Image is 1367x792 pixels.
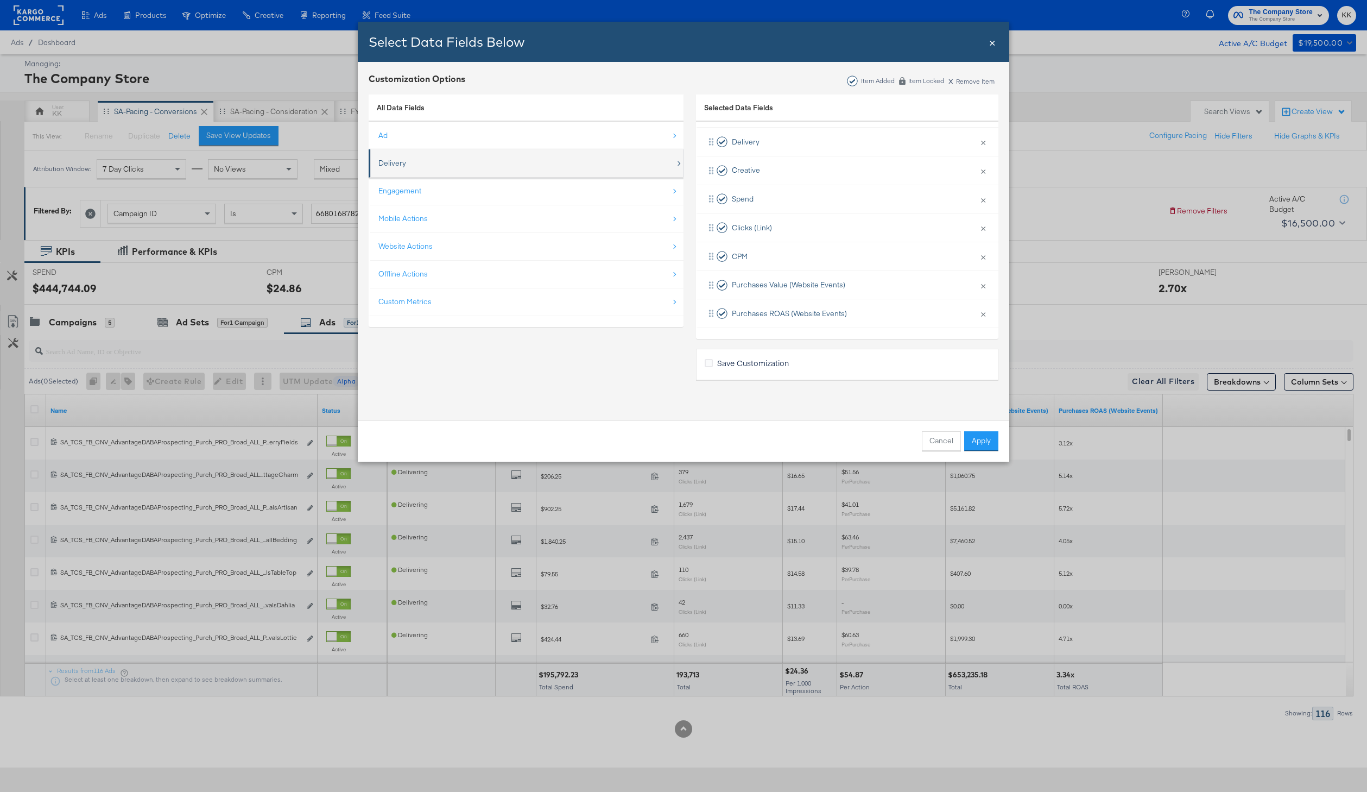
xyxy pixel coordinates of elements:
[922,431,961,451] button: Cancel
[948,74,953,86] span: x
[976,274,990,297] button: ×
[732,165,760,175] span: Creative
[369,34,524,50] span: Select Data Fields Below
[976,302,990,325] button: ×
[976,130,990,153] button: ×
[378,213,428,224] div: Mobile Actions
[732,223,772,233] span: Clicks (Link)
[377,103,425,112] span: All Data Fields
[989,34,996,50] div: Close
[378,269,428,279] div: Offline Actions
[358,22,1009,462] div: Bulk Add Locations Modal
[717,357,789,368] span: Save Customization
[378,186,421,196] div: Engagement
[378,130,388,141] div: Ad
[378,241,433,252] div: Website Actions
[976,188,990,211] button: ×
[732,252,748,262] span: CPM
[908,77,945,85] div: Item Locked
[732,137,760,147] span: Delivery
[976,245,990,268] button: ×
[976,159,990,182] button: ×
[948,76,995,85] div: Remove Item
[732,194,754,204] span: Spend
[860,77,895,85] div: Item Added
[378,297,432,307] div: Custom Metrics
[976,216,990,239] button: ×
[378,158,406,168] div: Delivery
[989,34,996,49] span: ×
[732,309,847,319] span: Purchases ROAS (Website Events)
[369,73,465,85] div: Customization Options
[704,103,773,118] span: Selected Data Fields
[732,280,845,290] span: Purchases Value (Website Events)
[964,431,998,451] button: Apply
